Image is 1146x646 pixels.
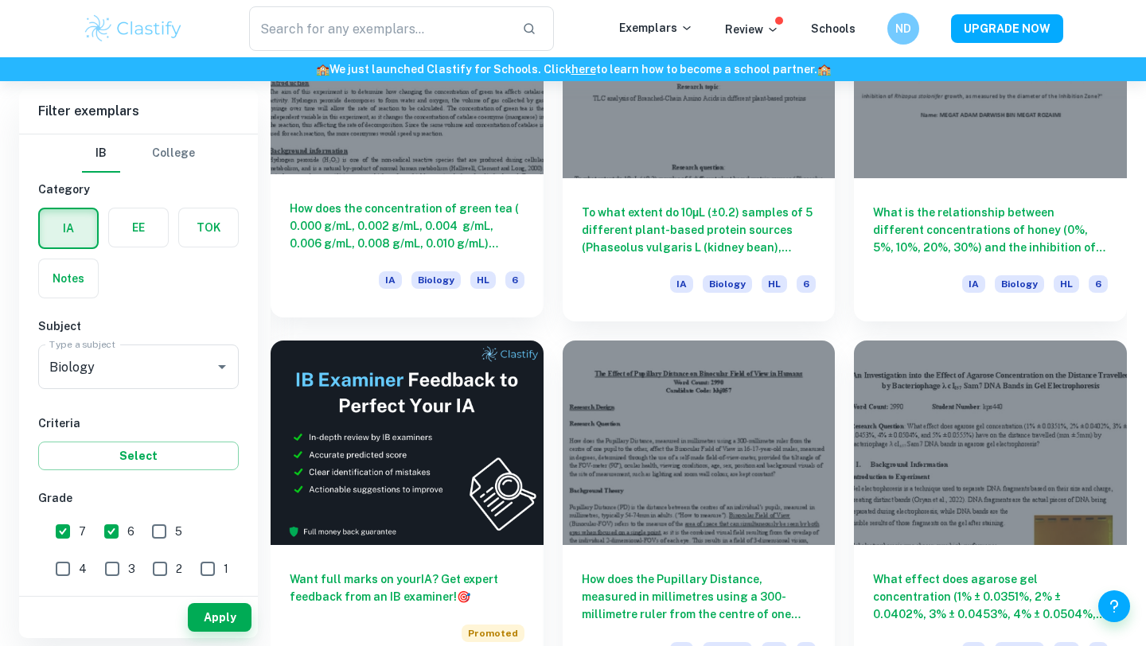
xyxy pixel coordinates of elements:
h6: What is the relationship between different concentrations of honey (0%, 5%, 10%, 20%, 30%) and th... [873,204,1108,256]
button: UPGRADE NOW [951,14,1063,43]
span: 6 [127,523,134,540]
button: IB [82,134,120,173]
span: IA [379,271,402,289]
h6: How‬‭ does‬‭ the‬‭ concentration‬‭ of‬‭ green‬‭ tea‬‭ (‬‭ 0.000‬‭ g/mL,‬‭ 0.002‬‭ g/mL,‬‭ 0.004‬ ... [290,200,524,252]
h6: ND [895,20,913,37]
h6: To what extent do 10μL (±0.2) samples of 5 different plant-based protein sources (Phaseolus vulga... [582,204,817,256]
h6: Want full marks on your IA ? Get expert feedback from an IB examiner! [290,570,524,605]
input: Search for any exemplars... [249,6,509,51]
p: Exemplars [619,19,693,37]
h6: Grade [38,489,239,507]
h6: Subject [38,317,239,335]
span: Biology [995,275,1044,293]
button: Apply [188,603,251,632]
h6: Category [38,181,239,198]
button: Select [38,442,239,470]
h6: We just launched Clastify for Schools. Click to learn how to become a school partner. [3,60,1143,78]
span: HL [470,271,496,289]
button: IA [40,209,97,247]
a: Schools [811,22,856,35]
h6: Filter exemplars [19,89,258,134]
span: IA [962,275,985,293]
span: 6 [797,275,816,293]
span: 3 [128,560,135,578]
div: Filter type choice [82,134,195,173]
label: Type a subject [49,337,115,351]
button: EE [109,208,168,247]
button: Help and Feedback [1098,590,1130,622]
span: 6 [505,271,524,289]
span: Promoted [462,625,524,642]
img: Clastify logo [83,13,184,45]
button: ND [887,13,919,45]
button: Open [211,356,233,378]
span: 7 [79,523,86,540]
span: 1 [224,560,228,578]
h6: Criteria [38,414,239,432]
button: TOK [179,208,238,247]
button: Notes [39,259,98,298]
h6: How does the Pupillary Distance, measured in millimetres using a 300-millimetre ruler from the ce... [582,570,817,623]
span: 🏫 [817,63,831,76]
span: 2 [176,560,182,578]
span: 🏫 [316,63,329,76]
span: HL [762,275,787,293]
a: here [571,63,596,76]
img: Thumbnail [271,341,544,545]
span: 6 [1089,275,1108,293]
span: IA [670,275,693,293]
span: 🎯 [457,590,470,603]
span: HL [1054,275,1079,293]
span: 4 [79,560,87,578]
p: Review [725,21,779,38]
button: College [152,134,195,173]
h6: What effect does agarose gel concentration (1% ± 0.0351%, 2% ± 0.0402%, 3% ± 0.0453%, 4% ± 0.0504... [873,570,1108,623]
span: 5 [175,523,182,540]
span: Biology [703,275,752,293]
span: Biology [411,271,461,289]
